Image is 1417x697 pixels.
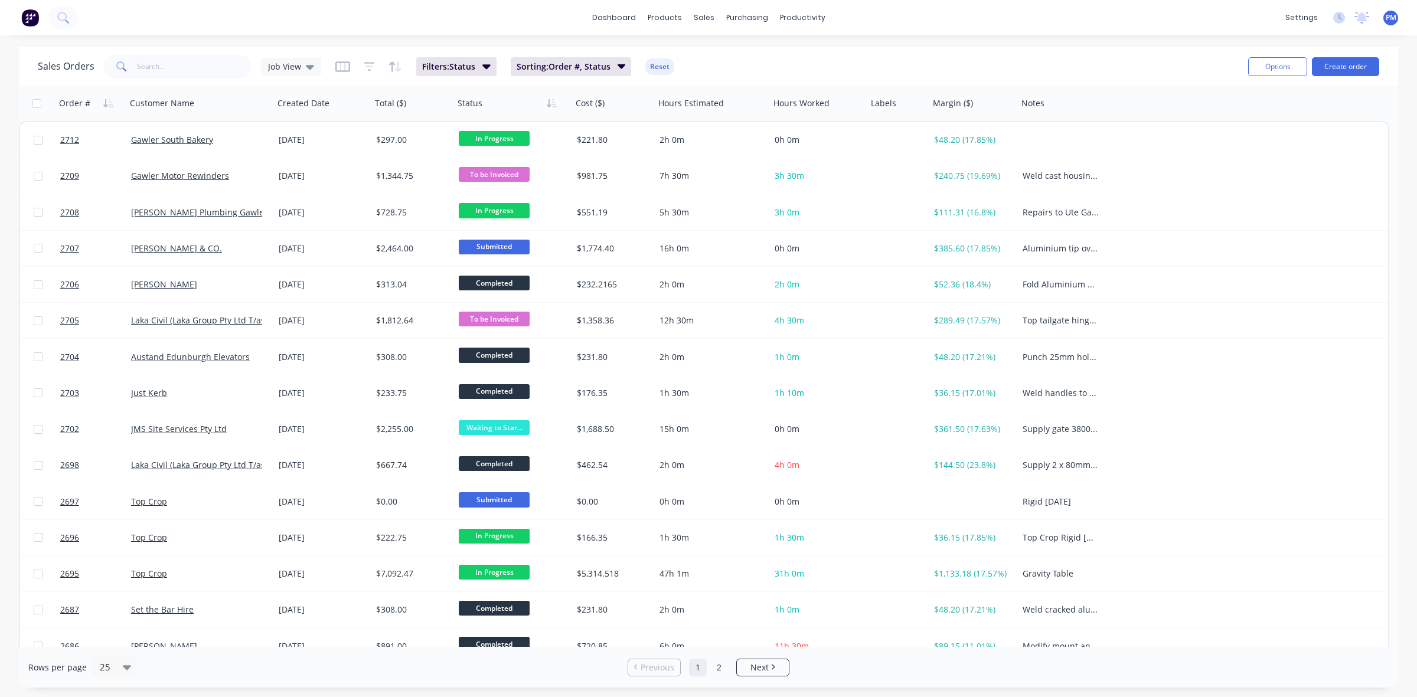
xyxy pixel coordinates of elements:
[577,568,647,580] div: $5,314.518
[774,9,831,27] div: productivity
[775,134,799,145] span: 0h 0m
[577,532,647,544] div: $166.35
[658,97,724,109] div: Hours Estimated
[934,134,1009,146] div: $48.20 (17.85%)
[60,411,131,447] a: 2702
[28,662,87,673] span: Rows per page
[459,312,530,326] span: To be Invoiced
[689,659,707,676] a: Page 1 is your current page
[1312,57,1379,76] button: Create order
[1248,57,1307,76] button: Options
[131,243,222,254] a: [PERSON_NAME] & CO.
[279,640,367,652] div: [DATE]
[659,279,760,290] div: 2h 0m
[659,207,760,218] div: 5h 30m
[1023,604,1099,616] div: Weld cracked aluminum post, repair aluminum ring.
[279,279,367,290] div: [DATE]
[60,556,131,591] a: 2695
[1023,532,1099,544] div: Top Crop Rigid [DATE]
[577,423,647,435] div: $1,688.50
[60,207,79,218] span: 2708
[279,243,367,254] div: [DATE]
[459,637,530,652] span: Completed
[131,207,267,218] a: [PERSON_NAME] Plumbing Gawler
[60,351,79,363] span: 2704
[934,207,1009,218] div: $111.31 (16.8%)
[458,97,482,109] div: Status
[376,315,446,326] div: $1,812.64
[775,496,799,507] span: 0h 0m
[586,9,642,27] a: dashboard
[577,243,647,254] div: $1,774.40
[60,532,79,544] span: 2696
[131,640,197,652] a: [PERSON_NAME]
[459,420,530,435] span: Waiting to Star...
[934,315,1009,326] div: $289.49 (17.57%)
[1023,315,1099,326] div: Top tailgate hinge bent, remove brace plates, reset tailgate and re install bracing
[934,170,1009,182] div: $240.75 (19.69%)
[131,496,167,507] a: Top Crop
[577,170,647,182] div: $981.75
[459,167,530,182] span: To be Invoiced
[376,170,446,182] div: $1,344.75
[459,240,530,254] span: Submitted
[1023,459,1099,471] div: Supply 2 x 80mm 525mm long pins for bucket. drill 20mm hole for locating bolts in 1 end
[459,565,530,580] span: In Progress
[279,423,367,435] div: [DATE]
[1023,387,1099,399] div: Weld handles to kerb shaping tools
[775,459,799,470] span: 4h 0m
[720,9,774,27] div: purchasing
[934,568,1009,580] div: $1,133.18 (17.57%)
[775,279,799,290] span: 2h 0m
[131,351,250,362] a: Austand Edunburgh Elevators
[934,423,1009,435] div: $361.50 (17.63%)
[1279,9,1324,27] div: settings
[934,387,1009,399] div: $36.15 (17.01%)
[659,640,760,652] div: 6h 0m
[279,496,367,508] div: [DATE]
[688,9,720,27] div: sales
[131,459,267,470] a: Laka Civil (Laka Group Pty Ltd T/as)
[659,604,760,616] div: 2h 0m
[775,207,799,218] span: 3h 0m
[376,134,446,146] div: $297.00
[871,97,896,109] div: Labels
[775,423,799,434] span: 0h 0m
[279,134,367,146] div: [DATE]
[642,9,688,27] div: products
[59,97,90,109] div: Order #
[60,231,131,266] a: 2707
[60,267,131,302] a: 2706
[60,484,131,519] a: 2697
[775,604,799,615] span: 1h 0m
[577,207,647,218] div: $551.19
[131,604,194,615] a: Set the Bar Hire
[60,604,79,616] span: 2687
[1021,97,1044,109] div: Notes
[60,243,79,254] span: 2707
[1023,207,1099,218] div: Repairs to Ute Gate Keeps
[659,170,760,182] div: 7h 30m
[1023,170,1099,182] div: Weld cast housings
[1023,279,1099,290] div: Fold Aluminium Sheet
[577,640,647,652] div: $720.85
[279,532,367,544] div: [DATE]
[60,375,131,411] a: 2703
[577,351,647,363] div: $231.80
[659,351,760,363] div: 2h 0m
[60,423,79,435] span: 2702
[1023,568,1099,580] div: Gravity Table
[279,351,367,363] div: [DATE]
[131,568,167,579] a: Top Crop
[137,55,252,78] input: Search...
[38,61,94,72] h1: Sales Orders
[775,315,804,326] span: 4h 30m
[934,604,1009,616] div: $48.20 (17.21%)
[577,315,647,326] div: $1,358.36
[577,279,647,290] div: $232.2165
[131,532,167,543] a: Top Crop
[710,659,728,676] a: Page 2
[775,532,804,543] span: 1h 30m
[60,279,79,290] span: 2706
[60,315,79,326] span: 2705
